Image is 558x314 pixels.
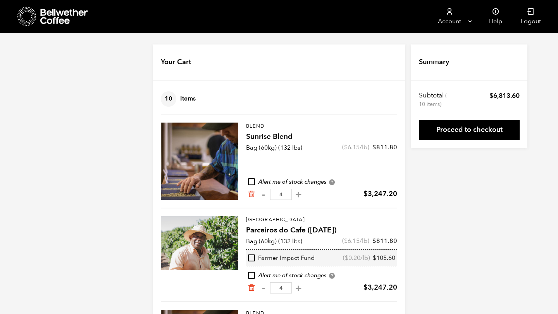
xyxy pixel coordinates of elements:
span: $ [363,283,368,292]
span: ( /lb) [342,237,369,245]
a: Proceed to checkout [419,120,520,140]
span: $ [372,143,376,152]
bdi: 811.80 [372,143,397,152]
h4: Parceiros do Cafe ([DATE]) [246,225,397,236]
a: Remove from cart [248,190,255,198]
span: $ [363,189,368,199]
bdi: 105.60 [373,254,395,262]
bdi: 0.20 [345,254,360,262]
button: + [294,191,303,198]
a: Remove from cart [248,284,255,292]
span: $ [373,254,376,262]
p: Bag (60kg) (132 lbs) [246,237,302,246]
span: 10 [161,91,176,107]
span: $ [489,91,493,100]
span: ( /lb) [343,254,370,263]
th: Subtotal [419,91,448,108]
bdi: 3,247.20 [363,283,397,292]
div: Alert me of stock changes [246,271,397,280]
p: Blend [246,123,397,130]
h4: Sunrise Blend [246,131,397,142]
h4: Items [161,91,196,107]
span: $ [344,237,348,245]
span: $ [344,143,348,152]
bdi: 6.15 [344,237,360,245]
h4: Your Cart [161,57,191,67]
span: ( /lb) [342,143,369,152]
input: Qty [270,282,292,294]
p: [GEOGRAPHIC_DATA] [246,216,397,224]
div: Farmer Impact Fund [248,254,315,263]
bdi: 6,813.60 [489,91,520,100]
bdi: 6.15 [344,143,360,152]
span: $ [372,237,376,245]
button: - [258,191,268,198]
h4: Summary [419,57,449,67]
bdi: 3,247.20 [363,189,397,199]
input: Qty [270,189,292,200]
button: - [258,284,268,292]
span: $ [345,254,348,262]
p: Bag (60kg) (132 lbs) [246,143,302,152]
div: Alert me of stock changes [246,178,397,186]
bdi: 811.80 [372,237,397,245]
button: + [294,284,303,292]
